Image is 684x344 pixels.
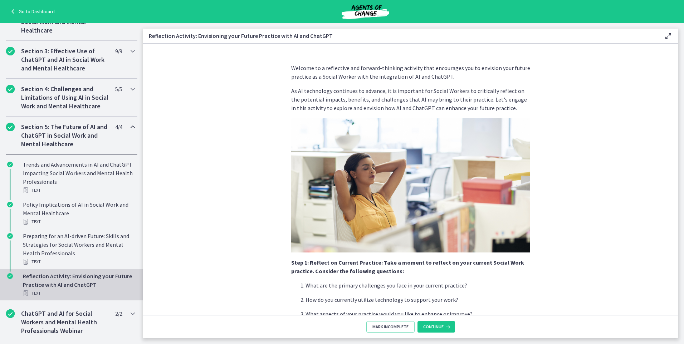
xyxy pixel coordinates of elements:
[7,162,13,167] i: Completed
[417,321,455,333] button: Continue
[291,118,530,252] img: Slides_for_Title_Slides_for_ChatGPT_and_AI_for_Social_Work_%2821%29.png
[306,310,530,318] p: What aspects of your practice would you like to enhance or improve?
[7,233,13,239] i: Completed
[21,85,108,110] h2: Section 4: Challenges and Limitations of Using AI in Social Work and Mental Healthcare
[366,321,415,333] button: Mark Incomplete
[149,31,653,40] h3: Reflection Activity: Envisioning your Future Practice with AI and ChatGPT
[6,309,15,318] i: Completed
[23,257,135,266] div: Text
[115,85,122,93] span: 5 / 5
[23,272,135,298] div: Reflection Activity: Envisioning your Future Practice with AI and ChatGPT
[6,85,15,93] i: Completed
[6,47,15,55] i: Completed
[21,123,108,148] h2: Section 5: The Future of AI and ChatGPT in Social Work and Mental Healthcare
[306,281,530,290] p: What are the primary challenges you face in your current practice?
[423,324,444,330] span: Continue
[372,324,409,330] span: Mark Incomplete
[23,217,135,226] div: Text
[21,309,108,335] h2: ChatGPT and AI for Social Workers and Mental Health Professionals Webinar
[23,160,135,195] div: Trends and Advancements in AI and ChatGPT Impacting Social Workers and Mental Health Professionals
[291,64,530,81] p: Welcome to a reflective and forward-thinking activity that encourages you to envision your future...
[115,47,122,55] span: 9 / 9
[306,295,530,304] p: How do you currently utilize technology to support your work?
[291,259,524,275] strong: Step 1: Reflect on Current Practice: Take a moment to reflect on your current Social Work practic...
[23,186,135,195] div: Text
[115,123,122,131] span: 4 / 4
[7,202,13,207] i: Completed
[23,232,135,266] div: Preparing for an AI-driven Future: Skills and Strategies for Social Workers and Mental Health Pro...
[21,47,108,73] h2: Section 3: Effective Use of ChatGPT and AI in Social Work and Mental Healthcare
[115,309,122,318] span: 2 / 2
[291,87,530,112] p: As AI technology continues to advance, it is important for Social Workers to critically reflect o...
[23,289,135,298] div: Text
[7,273,13,279] i: Completed
[322,3,408,20] img: Agents of Change
[23,200,135,226] div: Policy Implications of AI in Social Work and Mental Healthcare
[9,7,55,16] a: Go to Dashboard
[6,123,15,131] i: Completed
